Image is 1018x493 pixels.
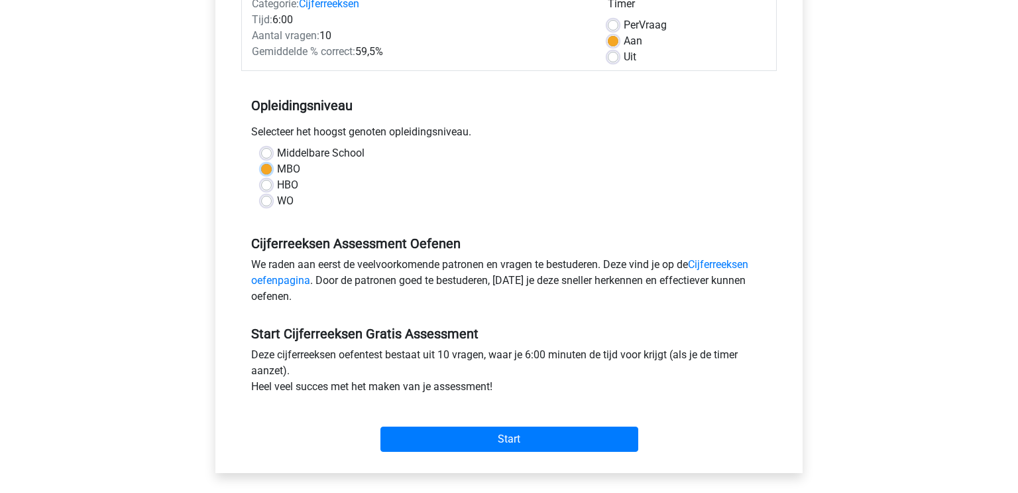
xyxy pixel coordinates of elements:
[242,12,598,28] div: 6:00
[624,19,639,31] span: Per
[624,17,667,33] label: Vraag
[241,257,777,310] div: We raden aan eerst de veelvoorkomende patronen en vragen te bestuderen. Deze vind je op de . Door...
[277,145,365,161] label: Middelbare School
[241,347,777,400] div: Deze cijferreeksen oefentest bestaat uit 10 vragen, waar je 6:00 minuten de tijd voor krijgt (als...
[242,28,598,44] div: 10
[277,193,294,209] label: WO
[380,427,638,452] input: Start
[242,44,598,60] div: 59,5%
[277,177,298,193] label: HBO
[251,326,767,342] h5: Start Cijferreeksen Gratis Assessment
[624,49,636,65] label: Uit
[624,33,642,49] label: Aan
[252,29,319,42] span: Aantal vragen:
[251,92,767,119] h5: Opleidingsniveau
[252,45,355,58] span: Gemiddelde % correct:
[241,124,777,145] div: Selecteer het hoogst genoten opleidingsniveau.
[251,236,767,251] h5: Cijferreeksen Assessment Oefenen
[277,161,300,177] label: MBO
[252,13,272,26] span: Tijd:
